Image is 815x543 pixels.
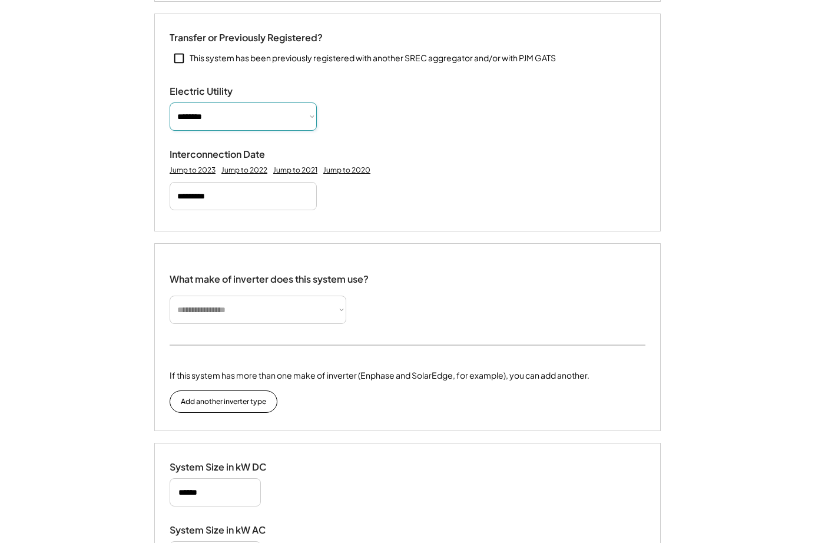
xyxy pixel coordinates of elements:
[170,369,589,382] div: If this system has more than one make of inverter (Enphase and SolarEdge, for example), you can a...
[273,165,317,175] div: Jump to 2021
[170,390,277,413] button: Add another inverter type
[221,165,267,175] div: Jump to 2022
[170,148,287,161] div: Interconnection Date
[170,165,216,175] div: Jump to 2023
[190,52,556,64] div: This system has been previously registered with another SREC aggregator and/or with PJM GATS
[170,85,287,98] div: Electric Utility
[170,461,287,474] div: System Size in kW DC
[170,524,287,537] div: System Size in kW AC
[170,32,323,44] div: Transfer or Previously Registered?
[170,261,369,288] div: What make of inverter does this system use?
[323,165,370,175] div: Jump to 2020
